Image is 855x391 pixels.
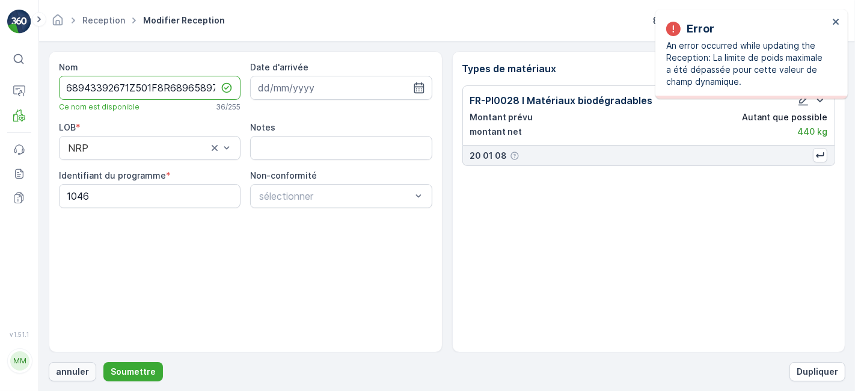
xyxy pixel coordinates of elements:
button: annuler [49,362,96,381]
a: Reception [82,15,125,25]
button: Soumettre [103,362,163,381]
p: Autant que possible [742,111,827,123]
p: Error [687,20,714,37]
label: Date d'arrivée [250,62,308,72]
p: Types de matériaux [462,61,836,76]
label: LOB [59,122,76,132]
p: 440 kg [797,126,827,138]
img: logo [7,10,31,34]
span: v 1.51.1 [7,331,31,338]
span: Ce nom est disponible [59,102,139,112]
a: Page d'accueil [51,18,64,28]
button: close [832,17,841,28]
input: dd/mm/yyyy [250,76,432,100]
p: montant net [470,126,522,138]
button: Dupliquer [789,362,845,381]
p: An error occurred while updating the Reception: La limite de poids maximale a été dépassée pour c... [666,40,829,88]
span: Modifier Reception [141,14,227,26]
label: Nom [59,62,78,72]
label: Non-conformité [250,170,317,180]
div: MM [10,351,29,371]
p: Montant prévu [470,111,533,123]
p: 36 / 255 [216,102,241,112]
label: Notes [250,122,275,132]
button: MM [7,340,31,381]
p: Dupliquer [797,366,838,378]
p: 20 01 08 [470,150,507,162]
p: annuler [56,366,89,378]
p: Soumettre [111,366,156,378]
label: Identifiant du programme [59,170,166,180]
p: FR-PI0028 I Matériaux biodégradables [470,93,653,108]
p: sélectionner [259,189,411,203]
div: Aide Icône d'info-bulle [510,151,519,161]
